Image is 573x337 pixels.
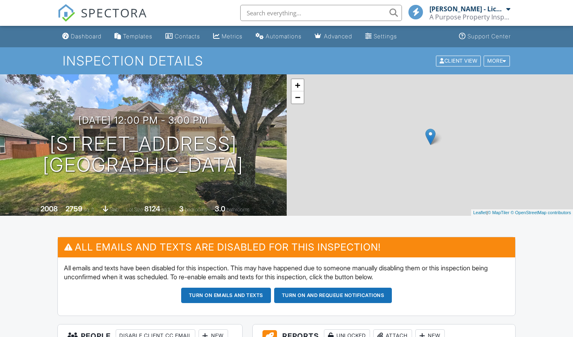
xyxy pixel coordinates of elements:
a: Support Center [456,29,514,44]
button: Turn on and Requeue Notifications [274,288,392,303]
button: Turn on emails and texts [181,288,271,303]
span: bathrooms [226,206,249,213]
img: The Best Home Inspection Software - Spectora [57,4,75,22]
h3: [DATE] 12:00 pm - 3:00 pm [78,115,208,126]
span: sq.ft. [161,206,171,213]
div: 3 [179,204,184,213]
span: Lot Size [126,206,143,213]
a: Client View [435,57,483,63]
a: Automations (Basic) [252,29,305,44]
div: Client View [436,55,481,66]
a: © OpenStreetMap contributors [511,210,571,215]
a: Settings [362,29,400,44]
span: SPECTORA [81,4,147,21]
a: Dashboard [59,29,105,44]
p: All emails and texts have been disabled for this inspection. This may have happened due to someon... [64,263,510,282]
input: Search everything... [240,5,402,21]
div: Dashboard [71,33,101,40]
a: Leaflet [473,210,486,215]
div: 2759 [66,204,82,213]
h1: Inspection Details [63,54,511,68]
div: Metrics [222,33,243,40]
a: Zoom out [292,91,304,103]
span: Built [30,206,39,213]
div: Automations [266,33,302,40]
a: Contacts [162,29,203,44]
span: bedrooms [185,206,207,213]
div: A Purpose Property Inspections - Michael M. McElroy - TREC Professional Inspector License# 25076 [429,13,510,21]
a: Templates [111,29,156,44]
div: | [471,209,573,216]
div: 3.0 [215,204,225,213]
h1: [STREET_ADDRESS] [GEOGRAPHIC_DATA] [43,133,243,176]
div: Settings [374,33,397,40]
div: Support Center [467,33,511,40]
div: Advanced [324,33,352,40]
div: More [484,55,510,66]
span: slab [110,206,118,213]
div: [PERSON_NAME] - License #25076 [429,5,504,13]
h3: All emails and texts are disabled for this inspection! [58,237,516,257]
a: Metrics [210,29,246,44]
div: 8124 [144,204,160,213]
div: Contacts [175,33,200,40]
div: Templates [123,33,152,40]
a: © MapTiler [488,210,510,215]
div: 2008 [40,204,58,213]
a: Zoom in [292,79,304,91]
a: Advanced [311,29,355,44]
a: SPECTORA [57,11,147,28]
span: sq. ft. [84,206,95,213]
